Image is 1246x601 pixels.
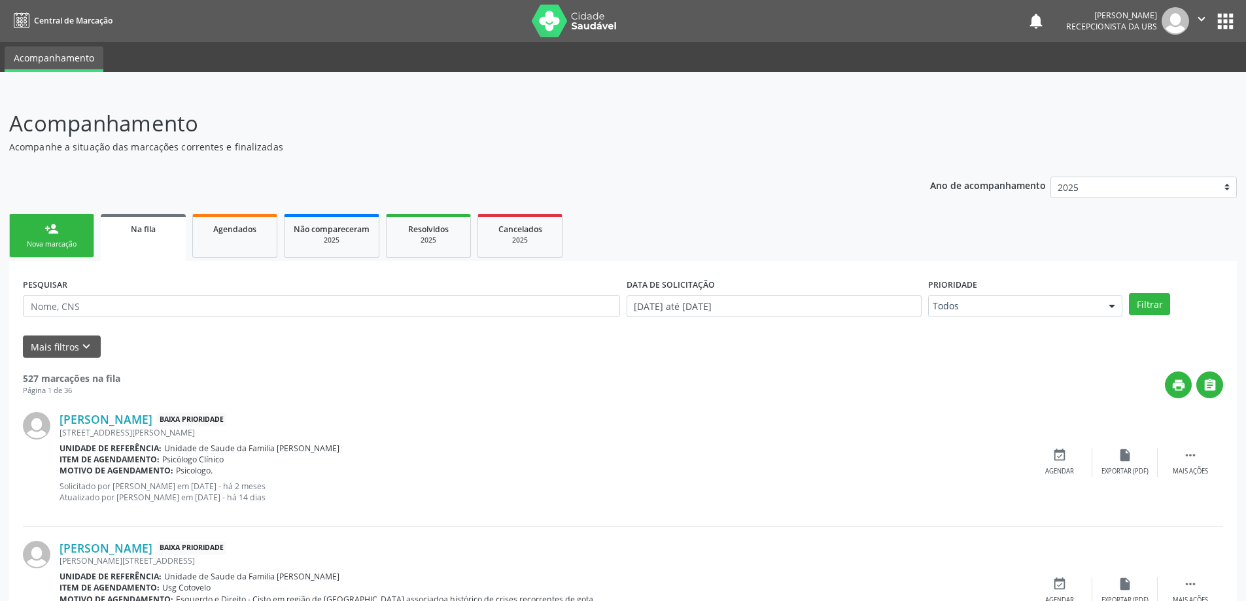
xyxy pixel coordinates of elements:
[1118,448,1132,462] i: insert_drive_file
[176,465,213,476] span: Psicologo.
[1196,371,1223,398] button: 
[23,372,120,385] strong: 527 marcações na fila
[1066,21,1157,32] span: Recepcionista da UBS
[60,481,1027,503] p: Solicitado por [PERSON_NAME] em [DATE] - há 2 meses Atualizado por [PERSON_NAME] em [DATE] - há 1...
[1101,467,1149,476] div: Exportar (PDF)
[1194,12,1209,26] i: 
[930,177,1046,193] p: Ano de acompanhamento
[627,275,715,295] label: DATA DE SOLICITAÇÃO
[60,443,162,454] b: Unidade de referência:
[1214,10,1237,33] button: apps
[213,224,256,235] span: Agendados
[164,571,339,582] span: Unidade de Saude da Familia [PERSON_NAME]
[131,224,156,235] span: Na fila
[60,541,152,555] a: [PERSON_NAME]
[9,140,869,154] p: Acompanhe a situação das marcações correntes e finalizadas
[44,222,59,236] div: person_add
[928,275,977,295] label: Prioridade
[1052,448,1067,462] i: event_available
[1027,12,1045,30] button: notifications
[1129,293,1170,315] button: Filtrar
[164,443,339,454] span: Unidade de Saude da Familia [PERSON_NAME]
[1183,448,1198,462] i: 
[294,224,370,235] span: Não compareceram
[396,235,461,245] div: 2025
[60,582,160,593] b: Item de agendamento:
[157,541,226,555] span: Baixa Prioridade
[23,412,50,439] img: img
[487,235,553,245] div: 2025
[498,224,542,235] span: Cancelados
[408,224,449,235] span: Resolvidos
[1165,371,1192,398] button: print
[60,427,1027,438] div: [STREET_ADDRESS][PERSON_NAME]
[1052,577,1067,591] i: event_available
[294,235,370,245] div: 2025
[34,15,112,26] span: Central de Marcação
[1183,577,1198,591] i: 
[627,295,922,317] input: Selecione um intervalo
[933,300,1096,313] span: Todos
[60,571,162,582] b: Unidade de referência:
[1189,7,1214,35] button: 
[5,46,103,72] a: Acompanhamento
[1066,10,1157,21] div: [PERSON_NAME]
[60,454,160,465] b: Item de agendamento:
[1171,378,1186,392] i: print
[9,107,869,140] p: Acompanhamento
[23,275,67,295] label: PESQUISAR
[23,295,620,317] input: Nome, CNS
[157,413,226,426] span: Baixa Prioridade
[162,582,211,593] span: Usg Cotovelo
[1173,467,1208,476] div: Mais ações
[60,555,1027,566] div: [PERSON_NAME][STREET_ADDRESS]
[23,335,101,358] button: Mais filtroskeyboard_arrow_down
[9,10,112,31] a: Central de Marcação
[79,339,94,354] i: keyboard_arrow_down
[23,541,50,568] img: img
[60,465,173,476] b: Motivo de agendamento:
[1203,378,1217,392] i: 
[19,239,84,249] div: Nova marcação
[1162,7,1189,35] img: img
[1045,467,1074,476] div: Agendar
[1118,577,1132,591] i: insert_drive_file
[162,454,224,465] span: Psicólogo Clínico
[60,412,152,426] a: [PERSON_NAME]
[23,385,120,396] div: Página 1 de 36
